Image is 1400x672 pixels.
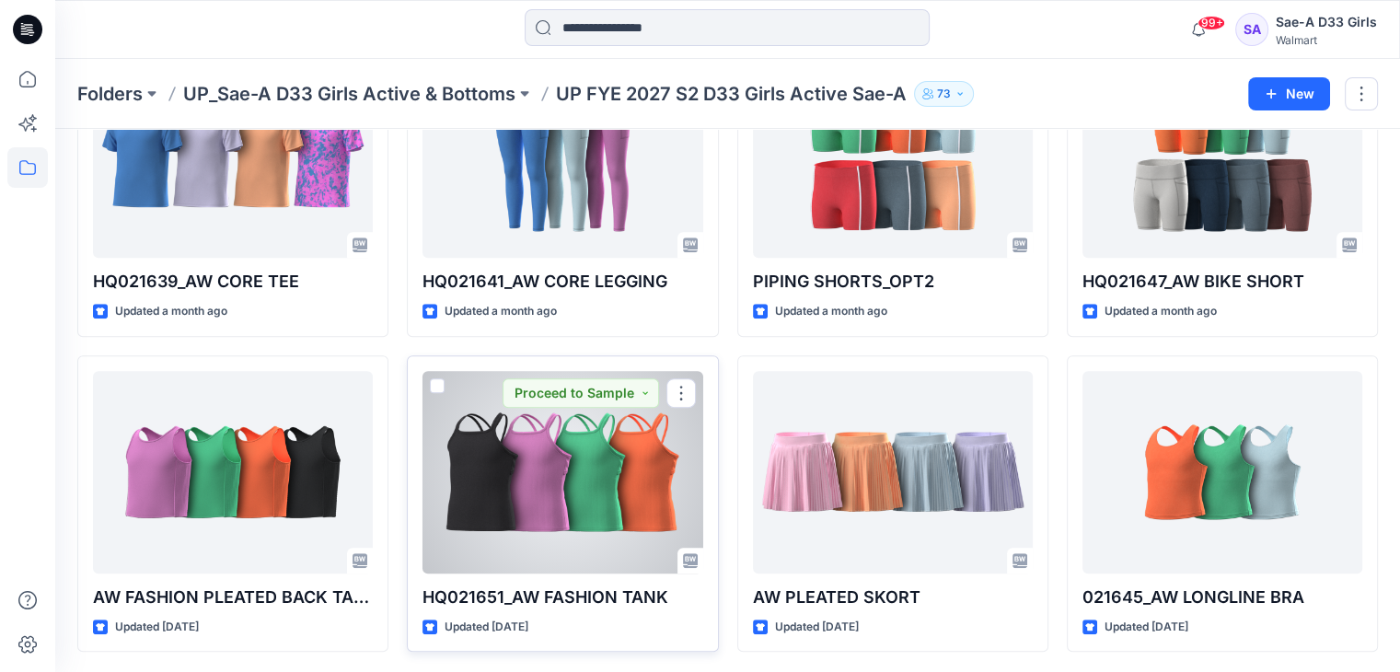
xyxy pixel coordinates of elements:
[77,81,143,107] a: Folders
[1276,11,1377,33] div: Sae-A D33 Girls
[1082,269,1362,295] p: HQ021647_AW BIKE SHORT
[93,371,373,574] a: AW FASHION PLEATED BACK TANK OPT2
[753,585,1033,610] p: AW PLEATED SKORT
[753,55,1033,258] a: PIPING SHORTS_OPT2
[93,55,373,258] a: HQ021639_AW CORE TEE
[183,81,515,107] a: UP_Sae-A D33 Girls Active & Bottoms
[1082,371,1362,574] a: 021645_AW LONGLINE BRA
[556,81,907,107] p: UP FYE 2027 S2 D33 Girls Active Sae-A
[445,618,528,637] p: Updated [DATE]
[93,585,373,610] p: AW FASHION PLEATED BACK TANK OPT2
[1276,33,1377,47] div: Walmart
[93,269,373,295] p: HQ021639_AW CORE TEE
[775,302,887,321] p: Updated a month ago
[1235,13,1268,46] div: SA
[422,371,702,574] a: HQ021651_AW FASHION TANK
[1082,55,1362,258] a: HQ021647_AW BIKE SHORT
[775,618,859,637] p: Updated [DATE]
[115,302,227,321] p: Updated a month ago
[753,269,1033,295] p: PIPING SHORTS_OPT2
[422,55,702,258] a: HQ021641_AW CORE LEGGING
[1248,77,1330,110] button: New
[445,302,557,321] p: Updated a month ago
[1105,302,1217,321] p: Updated a month ago
[422,269,702,295] p: HQ021641_AW CORE LEGGING
[422,585,702,610] p: HQ021651_AW FASHION TANK
[1105,618,1188,637] p: Updated [DATE]
[1198,16,1225,30] span: 99+
[1082,585,1362,610] p: 021645_AW LONGLINE BRA
[914,81,974,107] button: 73
[937,84,951,104] p: 73
[115,618,199,637] p: Updated [DATE]
[753,371,1033,574] a: AW PLEATED SKORT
